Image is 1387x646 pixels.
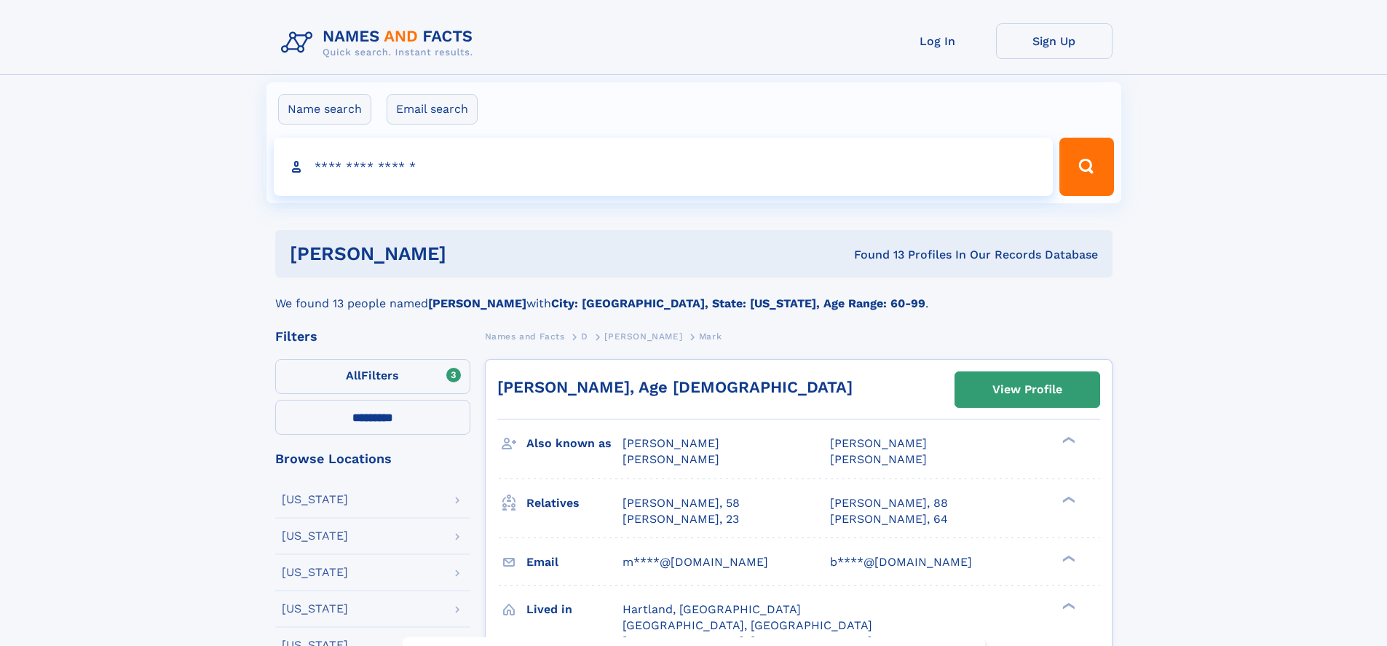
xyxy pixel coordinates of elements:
[551,296,925,310] b: City: [GEOGRAPHIC_DATA], State: [US_STATE], Age Range: 60-99
[485,327,565,345] a: Names and Facts
[526,491,623,516] h3: Relatives
[581,331,588,342] span: D
[275,359,470,394] label: Filters
[1059,554,1076,563] div: ❯
[623,436,719,450] span: [PERSON_NAME]
[830,452,927,466] span: [PERSON_NAME]
[650,247,1098,263] div: Found 13 Profiles In Our Records Database
[275,330,470,343] div: Filters
[275,452,470,465] div: Browse Locations
[290,245,650,263] h1: [PERSON_NAME]
[275,23,485,63] img: Logo Names and Facts
[1059,436,1076,445] div: ❯
[830,495,948,511] a: [PERSON_NAME], 88
[623,602,801,616] span: Hartland, [GEOGRAPHIC_DATA]
[387,94,478,125] label: Email search
[992,373,1062,406] div: View Profile
[623,495,740,511] a: [PERSON_NAME], 58
[282,494,348,505] div: [US_STATE]
[830,436,927,450] span: [PERSON_NAME]
[996,23,1113,59] a: Sign Up
[1059,138,1113,196] button: Search Button
[278,94,371,125] label: Name search
[699,331,722,342] span: Mark
[282,567,348,578] div: [US_STATE]
[604,331,682,342] span: [PERSON_NAME]
[581,327,588,345] a: D
[1059,495,1076,504] div: ❯
[880,23,996,59] a: Log In
[282,603,348,615] div: [US_STATE]
[623,452,719,466] span: [PERSON_NAME]
[526,597,623,622] h3: Lived in
[955,372,1099,407] a: View Profile
[428,296,526,310] b: [PERSON_NAME]
[526,431,623,456] h3: Also known as
[604,327,682,345] a: [PERSON_NAME]
[282,530,348,542] div: [US_STATE]
[623,618,872,632] span: [GEOGRAPHIC_DATA], [GEOGRAPHIC_DATA]
[623,511,739,527] a: [PERSON_NAME], 23
[830,511,948,527] a: [PERSON_NAME], 64
[346,369,361,382] span: All
[1059,601,1076,610] div: ❯
[274,138,1054,196] input: search input
[497,378,853,396] a: [PERSON_NAME], Age [DEMOGRAPHIC_DATA]
[526,550,623,575] h3: Email
[275,277,1113,312] div: We found 13 people named with .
